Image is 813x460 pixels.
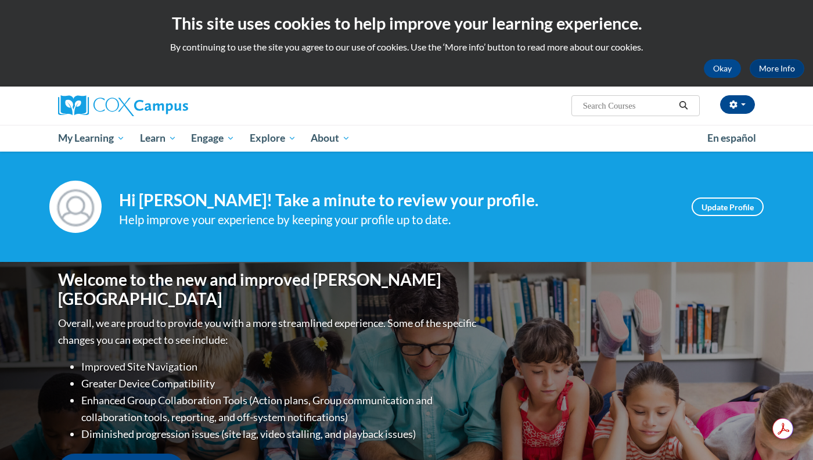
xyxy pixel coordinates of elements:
[704,59,741,78] button: Okay
[49,181,102,233] img: Profile Image
[720,95,755,114] button: Account Settings
[750,59,804,78] a: More Info
[81,358,479,375] li: Improved Site Navigation
[184,125,242,152] a: Engage
[311,131,350,145] span: About
[81,392,479,426] li: Enhanced Group Collaboration Tools (Action plans, Group communication and collaboration tools, re...
[119,191,674,210] h4: Hi [PERSON_NAME]! Take a minute to review your profile.
[58,95,188,116] img: Cox Campus
[9,12,804,35] h2: This site uses cookies to help improve your learning experience.
[9,41,804,53] p: By continuing to use the site you agree to our use of cookies. Use the ‘More info’ button to read...
[707,132,756,144] span: En español
[692,197,764,216] a: Update Profile
[582,99,675,113] input: Search Courses
[767,414,804,451] iframe: Button to launch messaging window
[81,375,479,392] li: Greater Device Compatibility
[250,131,296,145] span: Explore
[81,426,479,443] li: Diminished progression issues (site lag, video stalling, and playback issues)
[58,270,479,309] h1: Welcome to the new and improved [PERSON_NAME][GEOGRAPHIC_DATA]
[119,210,674,229] div: Help improve your experience by keeping your profile up to date.
[58,95,279,116] a: Cox Campus
[675,99,692,113] button: Search
[51,125,132,152] a: My Learning
[304,125,358,152] a: About
[58,315,479,348] p: Overall, we are proud to provide you with a more streamlined experience. Some of the specific cha...
[132,125,184,152] a: Learn
[58,131,125,145] span: My Learning
[41,125,772,152] div: Main menu
[140,131,177,145] span: Learn
[191,131,235,145] span: Engage
[242,125,304,152] a: Explore
[700,126,764,150] a: En español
